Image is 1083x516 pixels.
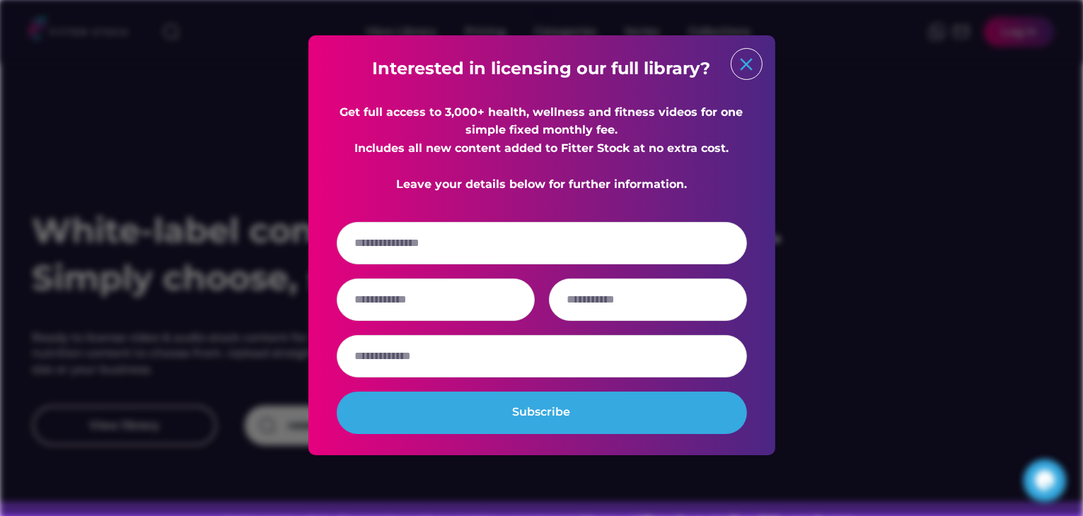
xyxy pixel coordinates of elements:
[1024,459,1069,502] iframe: chat widget
[337,392,747,434] button: Subscribe
[373,58,711,78] strong: Interested in licensing our full library?
[736,54,757,75] button: close
[337,103,747,194] div: Get full access to 3,000+ health, wellness and fitness videos for one simple fixed monthly fee. I...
